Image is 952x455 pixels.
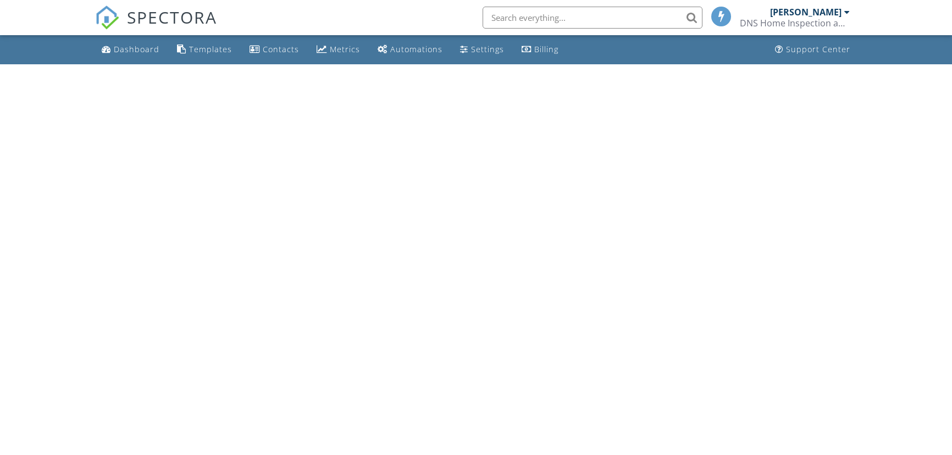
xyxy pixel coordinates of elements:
[173,40,236,60] a: Templates
[534,44,558,54] div: Billing
[97,40,164,60] a: Dashboard
[263,44,299,54] div: Contacts
[114,44,159,54] div: Dashboard
[456,40,508,60] a: Settings
[517,40,563,60] a: Billing
[740,18,850,29] div: DNS Home Inspection and Consulting
[373,40,447,60] a: Automations (Basic)
[771,40,855,60] a: Support Center
[189,44,232,54] div: Templates
[330,44,360,54] div: Metrics
[95,15,217,38] a: SPECTORA
[127,5,217,29] span: SPECTORA
[786,44,850,54] div: Support Center
[483,7,702,29] input: Search everything...
[245,40,303,60] a: Contacts
[471,44,504,54] div: Settings
[770,7,842,18] div: [PERSON_NAME]
[390,44,442,54] div: Automations
[95,5,119,30] img: The Best Home Inspection Software - Spectora
[312,40,364,60] a: Metrics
